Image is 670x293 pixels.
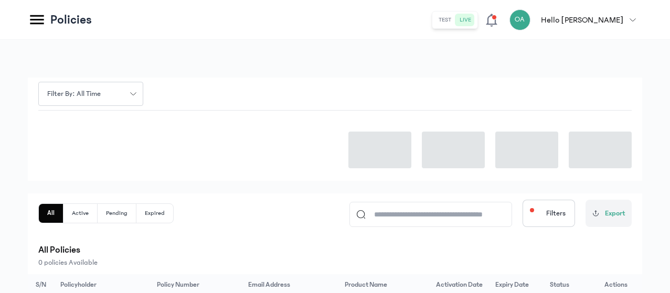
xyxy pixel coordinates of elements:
button: Expired [136,204,173,223]
button: All [39,204,63,223]
button: Export [586,200,632,227]
p: Policies [50,12,92,28]
button: Filter by: all time [38,82,143,106]
button: live [455,14,475,26]
span: Export [605,208,625,219]
p: 0 policies Available [38,257,632,268]
button: Active [63,204,98,223]
span: Filter by: all time [41,89,107,100]
div: OA [509,9,530,30]
p: Hello [PERSON_NAME] [541,14,623,26]
p: All Policies [38,243,632,257]
button: test [434,14,455,26]
button: OAHello [PERSON_NAME] [509,9,642,30]
button: Pending [98,204,136,223]
button: Filters [523,200,575,227]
